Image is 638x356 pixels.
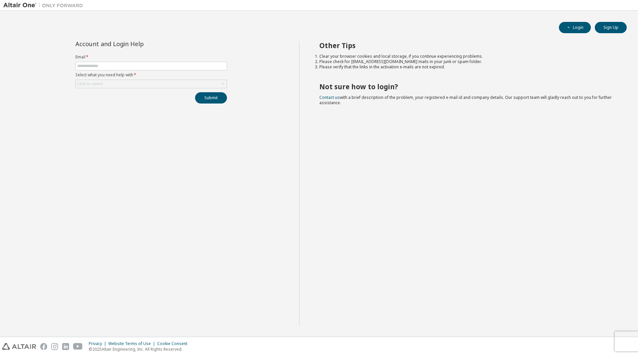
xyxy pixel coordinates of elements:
div: Account and Login Help [75,41,197,46]
img: linkedin.svg [62,343,69,350]
img: facebook.svg [40,343,47,350]
img: instagram.svg [51,343,58,350]
label: Select what you need help with [75,72,227,78]
p: © 2025 Altair Engineering, Inc. All Rights Reserved. [89,346,191,352]
div: Click to select [76,80,227,88]
li: Please check for [EMAIL_ADDRESS][DOMAIN_NAME] mails in your junk or spam folder. [319,59,615,64]
button: Submit [195,92,227,104]
button: Login [559,22,591,33]
span: with a brief description of the problem, your registered e-mail id and company details. Our suppo... [319,95,612,106]
img: Altair One [3,2,86,9]
li: Clear your browser cookies and local storage, if you continue experiencing problems. [319,54,615,59]
label: Email [75,54,227,60]
button: Sign Up [595,22,627,33]
h2: Not sure how to login? [319,82,615,91]
img: altair_logo.svg [2,343,36,350]
li: Please verify that the links in the activation e-mails are not expired. [319,64,615,70]
img: youtube.svg [73,343,83,350]
a: Contact us [319,95,340,100]
div: Website Terms of Use [108,341,157,346]
div: Cookie Consent [157,341,191,346]
div: Click to select [77,81,103,87]
div: Privacy [89,341,108,346]
h2: Other Tips [319,41,615,50]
